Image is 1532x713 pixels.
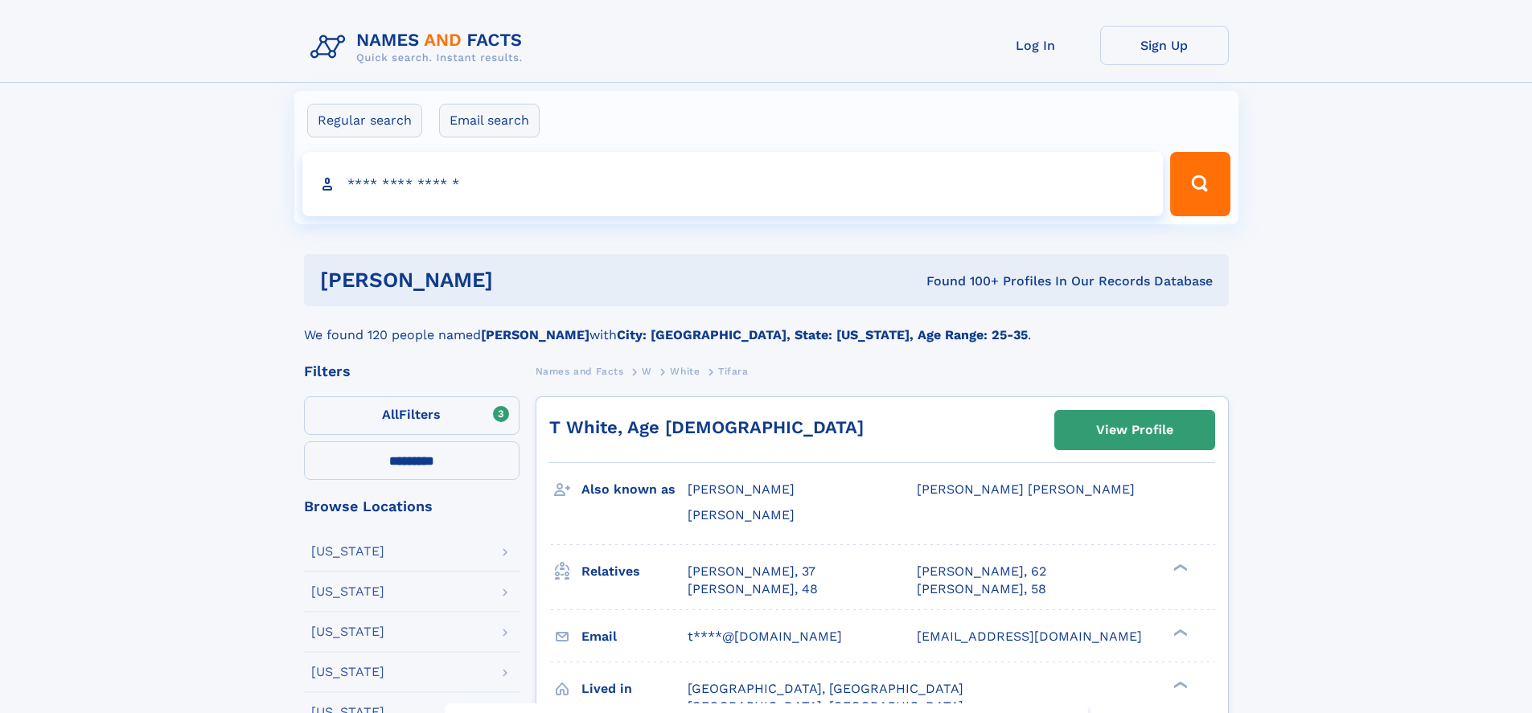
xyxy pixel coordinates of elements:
[1169,627,1189,637] div: ❯
[1169,679,1189,690] div: ❯
[581,623,688,650] h3: Email
[536,361,624,381] a: Names and Facts
[581,476,688,503] h3: Also known as
[670,366,700,377] span: White
[642,361,652,381] a: W
[307,104,422,137] label: Regular search
[670,361,700,381] a: White
[917,580,1046,598] a: [PERSON_NAME], 58
[718,366,749,377] span: Tifara
[1169,562,1189,572] div: ❯
[549,417,864,437] a: T White, Age [DEMOGRAPHIC_DATA]
[304,396,520,435] label: Filters
[1096,412,1173,449] div: View Profile
[311,625,384,638] div: [US_STATE]
[688,507,795,522] span: [PERSON_NAME]
[917,481,1135,497] span: [PERSON_NAME] [PERSON_NAME]
[1170,152,1230,216] button: Search Button
[917,563,1046,580] a: [PERSON_NAME], 62
[311,585,384,598] div: [US_STATE]
[304,364,520,379] div: Filters
[304,26,536,69] img: Logo Names and Facts
[304,306,1229,345] div: We found 120 people named with .
[382,407,399,422] span: All
[688,563,815,580] a: [PERSON_NAME], 37
[302,152,1164,216] input: search input
[709,272,1213,290] div: Found 100+ Profiles In Our Records Database
[688,580,818,598] a: [PERSON_NAME], 48
[688,681,963,696] span: [GEOGRAPHIC_DATA], [GEOGRAPHIC_DATA]
[304,499,520,514] div: Browse Locations
[581,675,688,703] h3: Lived in
[1100,26,1229,65] a: Sign Up
[617,327,1028,342] b: City: [GEOGRAPHIC_DATA], State: [US_STATE], Age Range: 25-35
[642,366,652,377] span: W
[311,666,384,678] div: [US_STATE]
[688,481,795,497] span: [PERSON_NAME]
[581,558,688,585] h3: Relatives
[1055,411,1214,449] a: View Profile
[971,26,1100,65] a: Log In
[917,629,1142,644] span: [EMAIL_ADDRESS][DOMAIN_NAME]
[311,545,384,558] div: [US_STATE]
[439,104,540,137] label: Email search
[320,270,710,290] h1: [PERSON_NAME]
[481,327,589,342] b: [PERSON_NAME]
